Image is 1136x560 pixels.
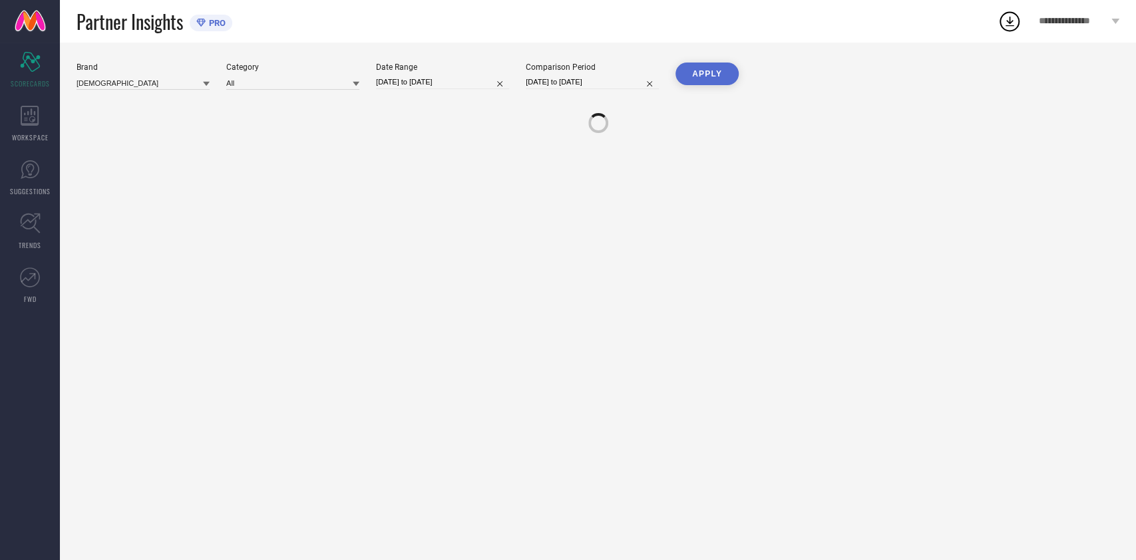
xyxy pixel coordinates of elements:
span: PRO [206,18,226,28]
div: Category [226,63,359,72]
div: Comparison Period [526,63,659,72]
span: Partner Insights [77,8,183,35]
span: TRENDS [19,240,41,250]
div: Brand [77,63,210,72]
input: Select comparison period [526,75,659,89]
span: SCORECARDS [11,78,50,88]
button: APPLY [675,63,739,85]
input: Select date range [376,75,509,89]
span: WORKSPACE [12,132,49,142]
span: SUGGESTIONS [10,186,51,196]
div: Open download list [998,9,1022,33]
div: Date Range [376,63,509,72]
span: FWD [24,294,37,304]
